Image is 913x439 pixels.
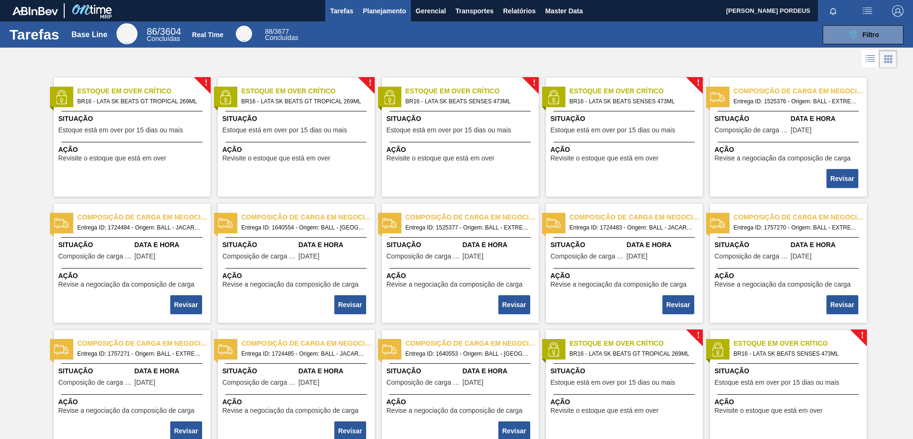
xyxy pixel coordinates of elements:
[58,145,208,155] span: Ação
[387,240,460,250] span: Situação
[463,366,536,376] span: Data e Hora
[715,127,788,134] span: Composição de carga em negociação
[406,349,531,359] span: Entrega ID: 1640553 - Origem: BALL - TRÊS RIOS (RJ) - Destino: BR16
[12,7,58,15] img: TNhmsLtSVTkK8tSr43FrP2fwEKptu5GPRR3wAAAABJRU5ErkJggg==
[382,216,397,230] img: status
[299,366,372,376] span: Data e Hora
[147,26,157,37] span: 86
[734,212,867,222] span: Composição de carga em negociação
[715,281,851,288] span: Revise a negociação da composição de carga
[265,34,298,41] span: Concluídas
[546,216,561,230] img: status
[533,80,535,87] span: !
[135,379,155,386] span: 14/05/2025,
[463,253,484,260] span: 16/07/2024,
[734,349,859,359] span: BR16 - LATA SK BEATS SENSES 473ML
[498,295,530,314] button: Revisar
[387,155,495,162] span: Revisite o estoque que está em over
[862,50,879,68] div: Visão em Lista
[223,145,372,155] span: Ação
[218,342,233,357] img: status
[551,240,624,250] span: Situação
[223,407,359,414] span: Revise a negociação da composição de carga
[78,96,203,107] span: BR16 - LATA SK BEATS GT TROPICAL 269ML
[387,145,536,155] span: Ação
[242,349,367,359] span: Entrega ID: 1724485 - Origem: BALL - JACAREÍ (SP) - Destino: BR16
[697,332,699,339] span: !
[570,349,695,359] span: BR16 - LATA SK BEATS GT TROPICAL 269ML
[58,379,132,386] span: Composição de carga em negociação
[715,397,864,407] span: Ação
[299,240,372,250] span: Data e Hora
[58,407,194,414] span: Revise a negociação da composição de carga
[369,80,371,87] span: !
[734,222,859,233] span: Entrega ID: 1757270 - Origem: BALL - EXTREMA (MG) - Destino: BR16
[387,253,460,260] span: Composição de carga em negociação
[503,5,535,17] span: Relatórios
[791,114,864,124] span: Data e Hora
[387,366,460,376] span: Situação
[456,5,494,17] span: Transportes
[387,127,511,134] span: Estoque está em over por 15 dias ou mais
[551,271,700,281] span: Ação
[663,294,695,315] div: Completar tarefa: 30374732
[242,96,367,107] span: BR16 - LATA SK BEATS GT TROPICAL 269ML
[551,379,675,386] span: Estoque está em over por 15 dias ou mais
[387,281,523,288] span: Revise a negociação da composição de carga
[826,169,858,188] button: Revisar
[58,366,132,376] span: Situação
[545,5,583,17] span: Master Data
[551,397,700,407] span: Ação
[147,26,181,37] span: / 3604
[570,86,703,96] span: Estoque em Over Crítico
[299,253,320,260] span: 30/11/2024,
[218,90,233,104] img: status
[204,80,207,87] span: !
[242,212,375,222] span: Composição de carga em negociação
[734,339,867,349] span: Estoque em Over Crítico
[117,23,137,44] div: Base Line
[551,127,675,134] span: Estoque está em over por 15 dias ou mais
[570,96,695,107] span: BR16 - LATA SK BEATS SENSES 473ML
[223,397,372,407] span: Ação
[58,271,208,281] span: Ação
[265,28,272,35] span: 88
[406,96,531,107] span: BR16 - LATA SK BEATS SENSES 473ML
[715,366,864,376] span: Situação
[363,5,406,17] span: Planejamento
[734,86,867,96] span: Composição de carga em negociação
[826,295,858,314] button: Revisar
[54,90,68,104] img: status
[551,366,700,376] span: Situação
[78,212,211,222] span: Composição de carga em negociação
[387,397,536,407] span: Ação
[551,155,659,162] span: Revisite o estoque que está em over
[551,281,687,288] span: Revise a negociação da composição de carga
[863,31,879,39] span: Filtro
[823,25,903,44] button: Filtro
[135,366,208,376] span: Data e Hora
[58,127,183,134] span: Estoque está em over por 15 dias ou mais
[406,339,539,349] span: Composição de carga em negociação
[71,30,107,39] div: Base Line
[382,90,397,104] img: status
[242,339,375,349] span: Composição de carga em negociação
[715,145,864,155] span: Ação
[499,294,531,315] div: Completar tarefa: 30374726
[58,240,132,250] span: Situação
[710,342,725,357] img: status
[299,379,320,386] span: 22/03/2025,
[463,379,484,386] span: 30/11/2024,
[715,155,851,162] span: Revise a negociação da composição de carga
[627,253,648,260] span: 22/03/2025,
[54,342,68,357] img: status
[78,349,203,359] span: Entrega ID: 1757271 - Origem: BALL - EXTREMA (MG) - Destino: BR16
[697,80,699,87] span: !
[546,342,561,357] img: status
[710,216,725,230] img: status
[54,216,68,230] img: status
[406,212,539,222] span: Composição de carga em negociação
[223,366,296,376] span: Situação
[218,216,233,230] img: status
[335,294,367,315] div: Completar tarefa: 30374591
